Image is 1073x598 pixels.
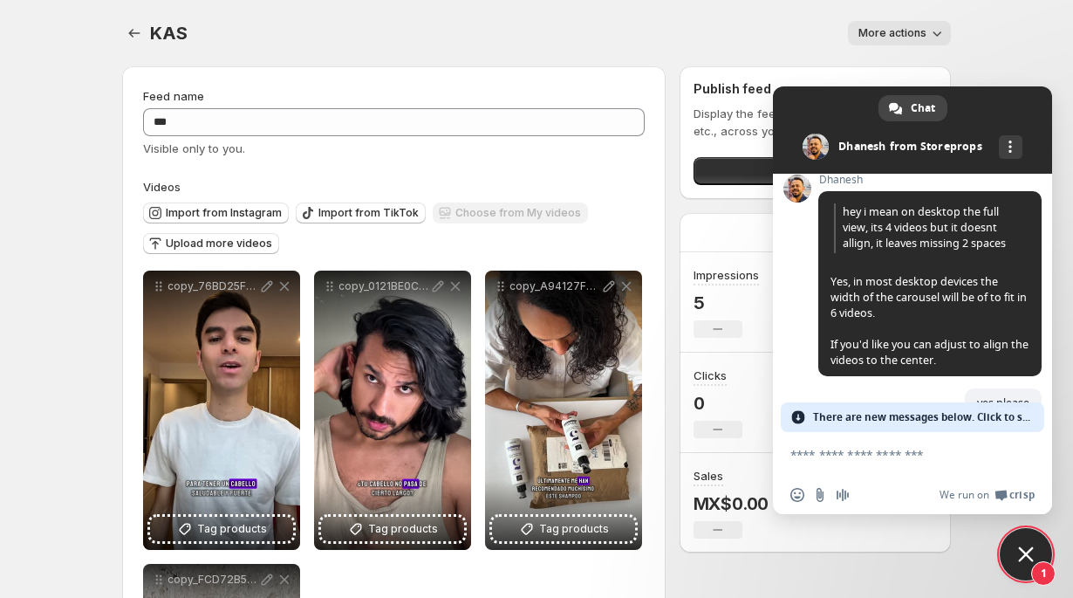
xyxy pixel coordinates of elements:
[848,21,951,45] button: More actions
[143,233,279,254] button: Upload more videos
[150,23,187,44] span: KAS
[836,488,850,502] span: Audio message
[197,520,267,538] span: Tag products
[166,237,272,251] span: Upload more videos
[694,393,742,414] p: 0
[167,279,258,293] p: copy_76BD25F0-050F-45A3-8E49-D53579768960
[1009,488,1035,502] span: Crisp
[694,266,759,284] h3: Impressions
[485,271,642,550] div: copy_A94127FF-8A8C-4E75-9296-E0E2682C861FTag products
[878,95,947,121] div: Chat
[977,395,1029,410] span: yes please
[143,180,181,194] span: Videos
[694,467,723,485] h3: Sales
[834,203,1026,253] span: hey i mean on desktop the full view, its 4 videos but it doesnt allign, it leaves missing 2 spaces
[122,21,147,45] button: Settings
[143,203,289,223] button: Import from Instagram
[940,488,989,502] span: We run on
[818,174,1042,186] span: Dhanesh
[694,367,727,384] h3: Clicks
[1000,528,1052,581] div: Close chat
[509,279,600,293] p: copy_A94127FF-8A8C-4E75-9296-E0E2682C861F
[911,95,935,121] span: Chat
[813,402,1035,432] span: There are new messages below. Click to see.
[830,203,1029,368] span: Yes, in most desktop devices the width of the carousel will be of to fit in 6 videos. If you'd li...
[166,206,282,220] span: Import from Instagram
[694,493,769,514] p: MX$0.00
[167,573,258,587] p: copy_FCD72B5D-A2CA-4584-941F-F716D889DDDF
[694,157,937,185] button: Publish
[694,292,759,313] p: 5
[296,203,426,223] button: Import from TikTok
[790,447,996,463] textarea: Compose your message...
[539,520,609,538] span: Tag products
[858,26,926,40] span: More actions
[368,520,438,538] span: Tag products
[940,488,1035,502] a: We run onCrisp
[790,488,804,502] span: Insert an emoji
[694,105,937,140] p: Display the feed as a carousel, spotlight, etc., across your store.
[321,517,464,541] button: Tag products
[694,80,937,98] h2: Publish feed
[1031,561,1056,586] span: 1
[999,135,1022,159] div: More channels
[318,206,419,220] span: Import from TikTok
[150,517,293,541] button: Tag products
[143,141,245,155] span: Visible only to you.
[813,488,827,502] span: Send a file
[143,89,204,103] span: Feed name
[492,517,635,541] button: Tag products
[338,279,429,293] p: copy_0121BE0C-4295-4CBC-93FA-6760C471507E
[314,271,471,550] div: copy_0121BE0C-4295-4CBC-93FA-6760C471507ETag products
[143,271,300,550] div: copy_76BD25F0-050F-45A3-8E49-D53579768960Tag products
